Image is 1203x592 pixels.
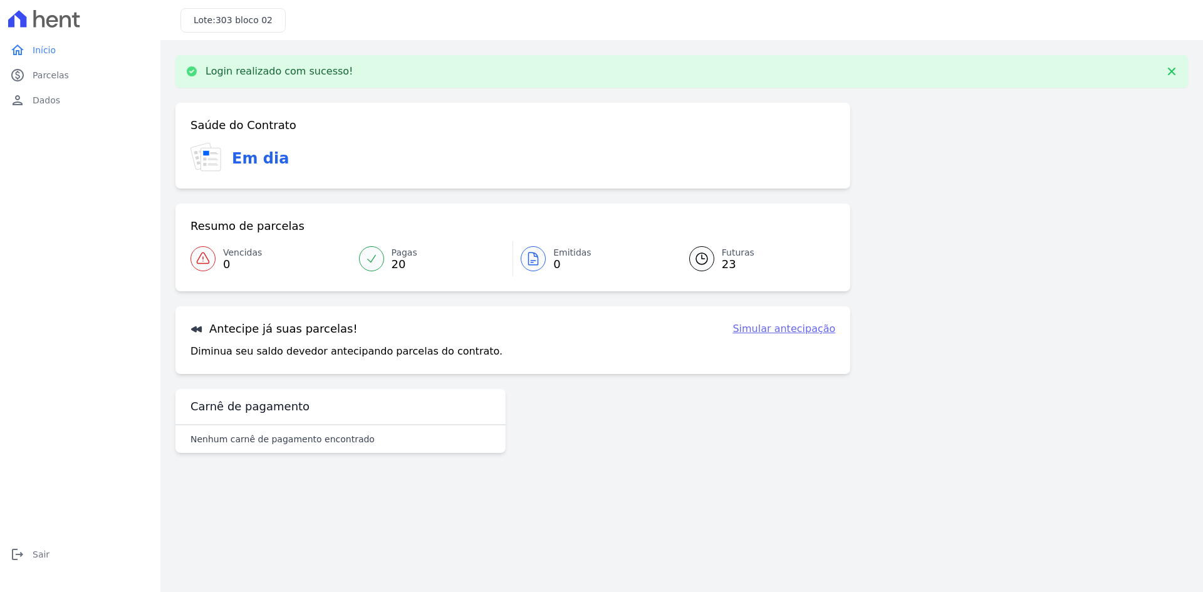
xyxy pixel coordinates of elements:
[223,259,262,269] span: 0
[5,63,155,88] a: paidParcelas
[732,321,835,336] a: Simular antecipação
[722,246,754,259] span: Futuras
[722,259,754,269] span: 23
[190,241,352,276] a: Vencidas 0
[5,542,155,567] a: logoutSair
[33,69,69,81] span: Parcelas
[190,344,503,359] p: Diminua seu saldo devedor antecipando parcelas do contrato.
[190,321,358,336] h3: Antecipe já suas parcelas!
[674,241,836,276] a: Futuras 23
[232,147,289,170] h3: Em dia
[216,15,273,25] span: 303 bloco 02
[33,44,56,56] span: Início
[190,118,296,133] h3: Saúde do Contrato
[33,548,49,561] span: Sair
[223,246,262,259] span: Vencidas
[190,433,375,445] p: Nenhum carnê de pagamento encontrado
[553,259,591,269] span: 0
[352,241,513,276] a: Pagas 20
[513,241,674,276] a: Emitidas 0
[33,94,60,106] span: Dados
[5,38,155,63] a: homeInício
[5,88,155,113] a: personDados
[10,68,25,83] i: paid
[206,65,353,78] p: Login realizado com sucesso!
[190,399,310,414] h3: Carnê de pagamento
[392,246,417,259] span: Pagas
[10,547,25,562] i: logout
[10,93,25,108] i: person
[194,14,273,27] h3: Lote:
[190,219,305,234] h3: Resumo de parcelas
[553,246,591,259] span: Emitidas
[10,43,25,58] i: home
[392,259,417,269] span: 20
